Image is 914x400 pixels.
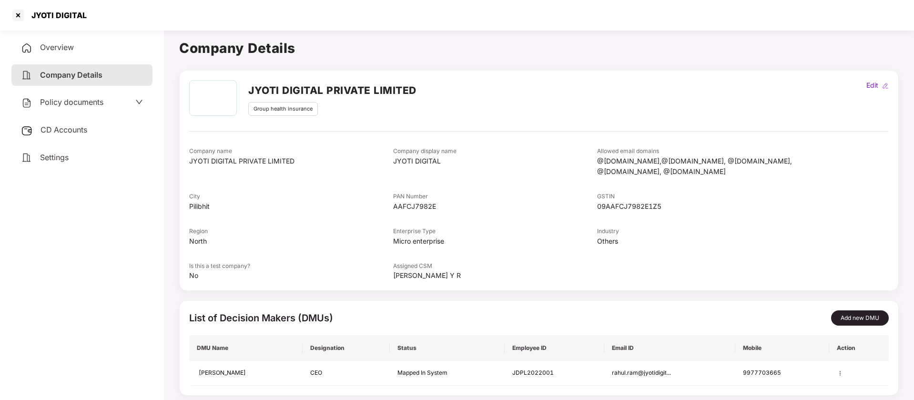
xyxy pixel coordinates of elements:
[248,102,318,116] div: Group health insurance
[597,227,801,236] div: Industry
[597,192,801,201] div: GSTIN
[393,227,597,236] div: Enterprise Type
[505,361,604,386] td: JDPL2022001
[40,97,103,107] span: Policy documents
[303,335,390,361] th: Designation
[189,227,393,236] div: Region
[179,38,899,59] h1: Company Details
[135,98,143,106] span: down
[393,270,597,281] div: [PERSON_NAME] Y R
[393,262,597,271] div: Assigned CSM
[393,147,597,156] div: Company display name
[829,335,889,361] th: Action
[189,236,393,246] div: North
[21,70,32,81] img: svg+xml;base64,PHN2ZyB4bWxucz0iaHR0cDovL3d3dy53My5vcmcvMjAwMC9zdmciIHdpZHRoPSIyNCIgaGVpZ2h0PSIyNC...
[397,369,497,378] div: Mapped In System
[189,147,393,156] div: Company name
[189,156,393,166] div: JYOTI DIGITAL PRIVATE LIMITED
[837,370,843,377] img: manage
[597,156,801,177] div: @[DOMAIN_NAME],@[DOMAIN_NAME], @[DOMAIN_NAME], @[DOMAIN_NAME], @[DOMAIN_NAME]
[597,201,801,212] div: 09AAFCJ7982E1Z5
[743,369,822,378] div: 9977703665
[40,70,102,80] span: Company Details
[248,82,416,98] h2: JYOTI DIGITAL PRIVATE LIMITED
[21,152,32,164] img: svg+xml;base64,PHN2ZyB4bWxucz0iaHR0cDovL3d3dy53My5vcmcvMjAwMC9zdmciIHdpZHRoPSIyNCIgaGVpZ2h0PSIyNC...
[393,192,597,201] div: PAN Number
[40,42,74,52] span: Overview
[189,192,393,201] div: City
[189,312,333,324] span: List of Decision Makers (DMUs)
[189,270,393,281] div: No
[505,335,604,361] th: Employee ID
[597,236,801,246] div: Others
[393,156,597,166] div: JYOTI DIGITAL
[21,125,33,136] img: svg+xml;base64,PHN2ZyB3aWR0aD0iMjUiIGhlaWdodD0iMjQiIHZpZXdCb3g9IjAgMCAyNSAyNCIgZmlsbD0ibm9uZSIgeG...
[189,201,393,212] div: Pilibhit
[393,201,597,212] div: AAFCJ7982E
[189,361,303,386] td: [PERSON_NAME]
[604,335,735,361] th: Email ID
[597,147,801,156] div: Allowed email domains
[612,369,728,378] div: rahul.ram@jyotidigit...
[41,125,87,134] span: CD Accounts
[864,80,880,91] div: Edit
[390,335,505,361] th: Status
[189,335,303,361] th: DMU Name
[831,310,889,326] button: Add new DMU
[189,262,393,271] div: Is this a test company?
[26,10,87,20] div: JYOTI DIGITAL
[735,335,829,361] th: Mobile
[310,369,322,376] span: CEO
[393,236,597,246] div: Micro enterprise
[21,97,32,109] img: svg+xml;base64,PHN2ZyB4bWxucz0iaHR0cDovL3d3dy53My5vcmcvMjAwMC9zdmciIHdpZHRoPSIyNCIgaGVpZ2h0PSIyNC...
[882,82,889,89] img: editIcon
[40,153,69,162] span: Settings
[21,42,32,54] img: svg+xml;base64,PHN2ZyB4bWxucz0iaHR0cDovL3d3dy53My5vcmcvMjAwMC9zdmciIHdpZHRoPSIyNCIgaGVpZ2h0PSIyNC...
